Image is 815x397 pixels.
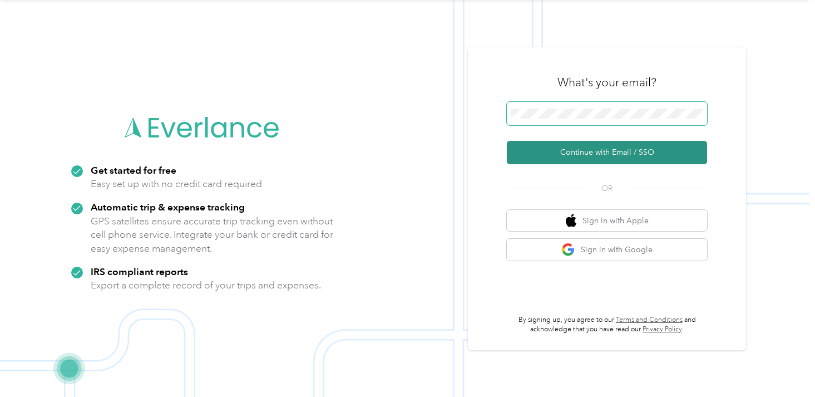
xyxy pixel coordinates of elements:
[557,75,656,90] h3: What's your email?
[561,243,575,257] img: google logo
[566,214,577,228] img: apple logo
[91,177,262,191] p: Easy set up with no credit card required
[587,183,626,194] span: OR
[91,214,334,256] p: GPS satellites ensure accurate trip tracking even without cell phone service. Integrate your bank...
[91,201,245,213] strong: Automatic trip & expense tracking
[616,316,683,324] a: Terms and Conditions
[507,141,707,164] button: Continue with Email / SSO
[507,315,707,335] p: By signing up, you agree to our and acknowledge that you have read our .
[507,239,707,261] button: google logoSign in with Google
[91,278,321,292] p: Export a complete record of your trips and expenses.
[91,164,176,176] strong: Get started for free
[643,325,682,334] a: Privacy Policy
[507,210,707,232] button: apple logoSign in with Apple
[91,266,188,277] strong: IRS compliant reports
